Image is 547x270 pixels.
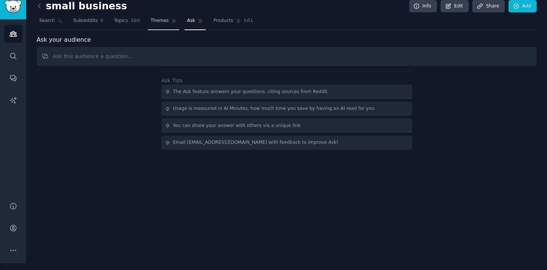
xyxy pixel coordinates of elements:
[184,15,206,30] a: Ask
[173,105,374,112] div: Usage is measured in AI Minutes, how much time you save by having an AI read for you
[131,18,140,24] span: 200
[73,18,98,24] span: Subreddits
[173,89,329,95] div: The Ask feature answers your questions, citing sources from Reddit.
[111,15,143,30] a: Topics200
[37,15,65,30] a: Search
[39,18,55,24] span: Search
[148,15,179,30] a: Themes
[187,18,195,24] span: Ask
[214,18,233,24] span: Products
[71,15,106,30] a: Subreddits6
[150,18,169,24] span: Themes
[244,18,254,24] span: 581
[211,15,256,30] a: Products581
[161,77,183,83] label: Ask Tips
[173,123,301,129] div: You can share your answer with others via a unique link
[100,18,104,24] span: 6
[173,139,338,146] div: Email [EMAIL_ADDRESS][DOMAIN_NAME] with feedback to improve Ask!
[37,35,91,45] span: Ask your audience
[37,0,127,12] h2: small business
[114,18,128,24] span: Topics
[37,47,537,66] input: Ask this audience a question...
